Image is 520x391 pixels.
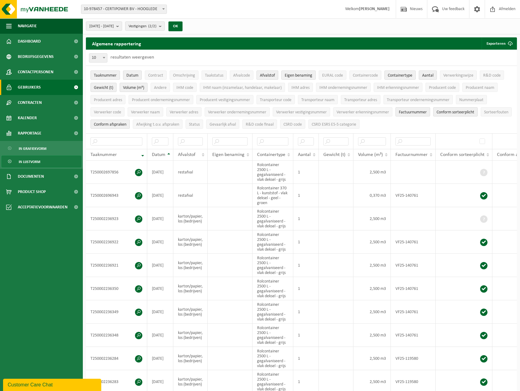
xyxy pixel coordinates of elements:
[260,73,275,78] span: Afvalstof
[293,254,319,277] td: 1
[170,70,198,80] button: OmschrijvingOmschrijving: Activate to sort
[276,110,327,115] span: Verwerker vestigingsnummer
[173,207,208,230] td: karton/papier, los (bedrijven)
[81,5,167,14] span: 10-978457 - CERTIPOWER BV - HOOGLEDE
[293,230,319,254] td: 1
[395,107,430,116] button: FactuurnummerFactuurnummer: Activate to sort
[429,85,456,90] span: Producent code
[353,184,391,207] td: 0,370 m3
[205,107,270,116] button: Verwerker ondernemingsnummerVerwerker ondernemingsnummer: Activate to sort
[344,98,377,102] span: Transporteur adres
[136,122,179,127] span: Afwijking t.o.v. afspraken
[147,324,173,347] td: [DATE]
[353,230,391,254] td: 2,500 m3
[433,107,478,116] button: Conform sorteerplicht : Activate to sort
[128,107,163,116] button: Verwerker naamVerwerker naam: Activate to sort
[283,122,302,127] span: CSRD code
[353,324,391,347] td: 2,500 m3
[91,120,130,129] button: Conform afspraken : Activate to sort
[129,95,193,104] button: Producent ondernemingsnummerProducent ondernemingsnummer: Activate to sort
[173,83,197,92] button: IHM codeIHM code: Activate to sort
[86,21,122,31] button: [DATE] - [DATE]
[173,277,208,300] td: karton/papier, los (bedrijven)
[148,73,163,78] span: Contract
[252,324,293,347] td: Rolcontainer 2500 L - gegalvaniseerd - vlak deksel - grijs
[147,207,173,230] td: [DATE]
[443,73,473,78] span: Verwerkingswijze
[391,277,436,300] td: VF25-140761
[312,122,356,127] span: CSRD ESRS E5-5 categorie
[391,254,436,277] td: VF25-140761
[18,49,54,64] span: Bedrijfsgegevens
[131,110,160,115] span: Verwerker naam
[288,83,313,92] button: IHM adresIHM adres: Activate to sort
[86,230,147,254] td: T250002236922
[196,95,253,104] button: Producent vestigingsnummerProducent vestigingsnummer: Activate to sort
[293,184,319,207] td: 1
[18,110,37,126] span: Kalender
[353,254,391,277] td: 2,500 m3
[252,207,293,230] td: Rolcontainer 2500 L - gegalvaniseerd - vlak deksel - grijs
[205,73,223,78] span: Taakstatus
[145,70,167,80] button: ContractContract: Activate to sort
[233,73,250,78] span: Afvalcode
[91,95,125,104] button: Producent adresProducent adres: Activate to sort
[482,37,516,50] button: Exporteren
[94,98,122,102] span: Producent adres
[285,73,312,78] span: Eigen benaming
[129,22,156,31] span: Vestigingen
[110,55,154,60] label: resultaten weergeven
[152,152,165,157] span: Datum
[383,95,453,104] button: Transporteur ondernemingsnummerTransporteur ondernemingsnummer : Activate to sort
[123,70,142,80] button: DatumDatum: Activate to sort
[18,199,67,215] span: Acceptatievoorwaarden
[256,95,295,104] button: Transporteur codeTransporteur code: Activate to sort
[166,107,202,116] button: Verwerker adresVerwerker adres: Activate to sort
[168,21,183,31] button: OK
[399,110,427,115] span: Factuurnummer
[293,300,319,324] td: 1
[353,207,391,230] td: 2,500 m3
[459,98,483,102] span: Nummerplaat
[173,300,208,324] td: karton/papier, los (bedrijven)
[2,142,81,154] a: In grafiekvorm
[419,70,437,80] button: AantalAantal: Activate to sort
[123,85,144,90] span: Volume (m³)
[208,110,266,115] span: Verwerker ondernemingsnummer
[252,347,293,370] td: Rolcontainer 2500 L - gegalvaniseerd - vlak deksel - grijs
[426,83,459,92] button: Producent codeProducent code: Activate to sort
[86,37,147,50] h2: Algemene rapportering
[230,70,253,80] button: AfvalcodeAfvalcode: Activate to sort
[293,277,319,300] td: 1
[147,230,173,254] td: [DATE]
[3,378,102,391] iframe: chat widget
[94,85,113,90] span: Gewicht (t)
[147,277,173,300] td: [DATE]
[173,254,208,277] td: karton/papier, los (bedrijven)
[19,143,46,154] span: In grafiekvorm
[86,254,147,277] td: T250002236921
[173,324,208,347] td: karton/papier, los (bedrijven)
[353,277,391,300] td: 2,500 m3
[359,7,390,11] strong: [PERSON_NAME]
[291,85,310,90] span: IHM adres
[483,73,501,78] span: R&D code
[2,156,81,167] a: In lijstvorm
[384,70,416,80] button: ContainertypeContainertype: Activate to sort
[200,98,250,102] span: Producent vestigingsnummer
[147,161,173,184] td: [DATE]
[391,347,436,370] td: VF25-119580
[353,347,391,370] td: 2,500 m3
[252,230,293,254] td: Rolcontainer 2500 L - gegalvaniseerd - vlak deksel - grijs
[252,277,293,300] td: Rolcontainer 2500 L - gegalvaniseerd - vlak deksel - grijs
[456,95,487,104] button: NummerplaatNummerplaat: Activate to sort
[437,110,474,115] span: Conform sorteerplicht
[252,254,293,277] td: Rolcontainer 2500 L - gegalvaniseerd - vlak deksel - grijs
[86,161,147,184] td: T250002697856
[319,70,346,80] button: EURAL codeEURAL code: Activate to sort
[273,107,330,116] button: Verwerker vestigingsnummerVerwerker vestigingsnummer: Activate to sort
[353,73,378,78] span: Containercode
[18,169,44,184] span: Documenten
[91,70,120,80] button: TaaknummerTaaknummer: Activate to remove sorting
[293,161,319,184] td: 1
